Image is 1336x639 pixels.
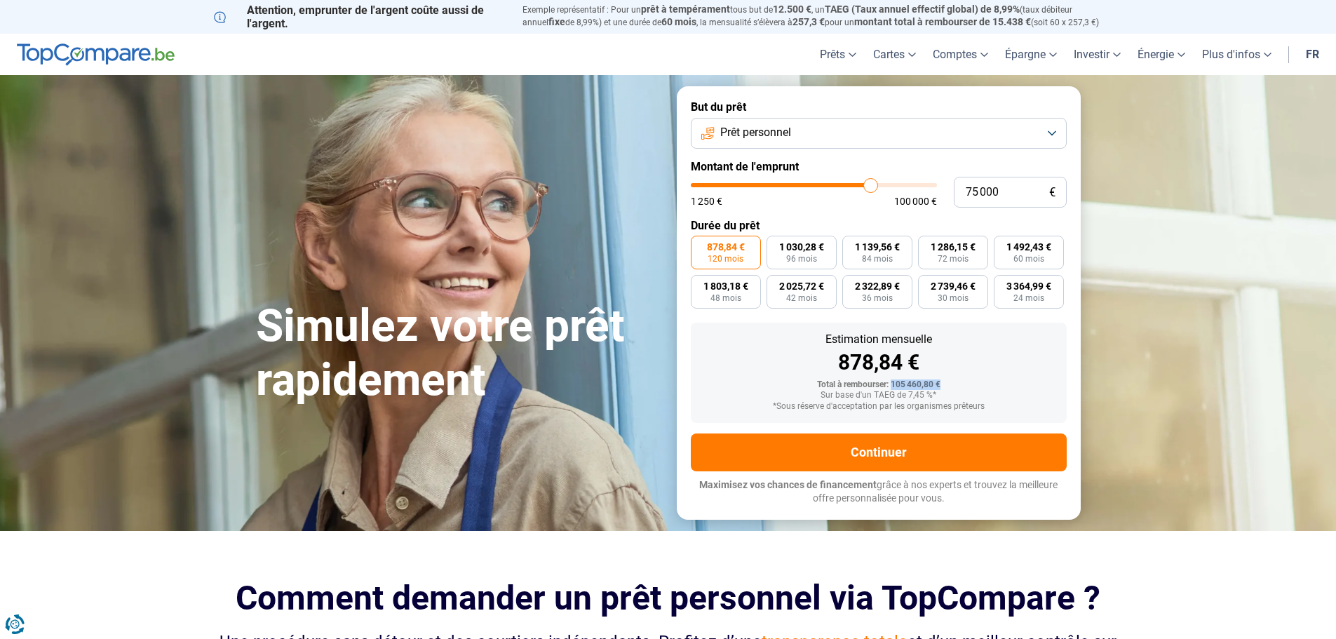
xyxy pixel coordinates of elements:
span: 1 030,28 € [779,242,824,252]
a: Prêts [811,34,865,75]
span: 257,3 € [792,16,825,27]
span: Prêt personnel [720,125,791,140]
div: Estimation mensuelle [702,334,1055,345]
span: Maximisez vos chances de financement [699,479,877,490]
span: 36 mois [862,294,893,302]
span: 1 492,43 € [1006,242,1051,252]
div: *Sous réserve d'acceptation par les organismes prêteurs [702,402,1055,412]
a: Plus d'infos [1194,34,1280,75]
span: 30 mois [938,294,969,302]
span: € [1049,187,1055,199]
p: grâce à nos experts et trouvez la meilleure offre personnalisée pour vous. [691,478,1067,506]
span: 60 mois [661,16,696,27]
span: fixe [548,16,565,27]
span: 1 803,18 € [703,281,748,291]
label: Montant de l'emprunt [691,160,1067,173]
span: 96 mois [786,255,817,263]
span: 2 025,72 € [779,281,824,291]
p: Exemple représentatif : Pour un tous but de , un (taux débiteur annuel de 8,99%) et une durée de ... [522,4,1123,29]
span: 100 000 € [894,196,937,206]
button: Continuer [691,433,1067,471]
a: Investir [1065,34,1129,75]
span: TAEG (Taux annuel effectif global) de 8,99% [825,4,1020,15]
h2: Comment demander un prêt personnel via TopCompare ? [214,579,1123,617]
a: fr [1297,34,1328,75]
span: 878,84 € [707,242,745,252]
a: Comptes [924,34,997,75]
label: But du prêt [691,100,1067,114]
p: Attention, emprunter de l'argent coûte aussi de l'argent. [214,4,506,30]
span: 120 mois [708,255,743,263]
a: Cartes [865,34,924,75]
span: 84 mois [862,255,893,263]
span: 72 mois [938,255,969,263]
span: 42 mois [786,294,817,302]
span: 12.500 € [773,4,811,15]
a: Énergie [1129,34,1194,75]
span: prêt à tempérament [641,4,730,15]
span: 24 mois [1013,294,1044,302]
span: 60 mois [1013,255,1044,263]
div: Sur base d'un TAEG de 7,45 %* [702,391,1055,401]
div: Total à rembourser: 105 460,80 € [702,380,1055,390]
img: TopCompare [17,43,175,66]
span: 1 250 € [691,196,722,206]
span: 48 mois [710,294,741,302]
span: 3 364,99 € [1006,281,1051,291]
span: montant total à rembourser de 15.438 € [854,16,1031,27]
h1: Simulez votre prêt rapidement [256,300,660,408]
button: Prêt personnel [691,118,1067,149]
span: 2 322,89 € [855,281,900,291]
span: 1 139,56 € [855,242,900,252]
div: 878,84 € [702,352,1055,373]
span: 1 286,15 € [931,242,976,252]
span: 2 739,46 € [931,281,976,291]
a: Épargne [997,34,1065,75]
label: Durée du prêt [691,219,1067,232]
